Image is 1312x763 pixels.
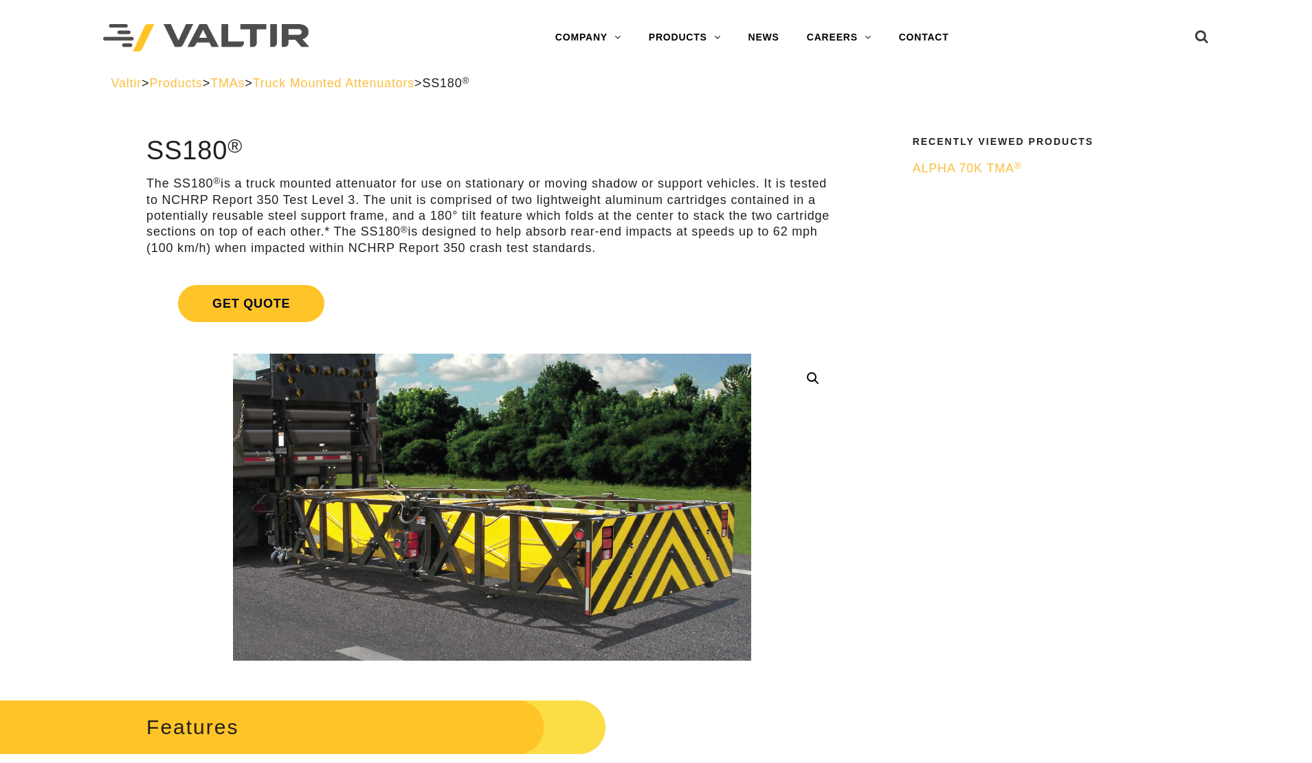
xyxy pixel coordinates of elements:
[210,76,245,90] a: TMAs
[149,76,202,90] a: Products
[462,76,469,86] sup: ®
[635,24,735,52] a: PRODUCTS
[913,161,1192,176] a: ALPHA 70K TMA®
[146,269,838,339] a: Get Quote
[146,176,838,256] p: The SS180 is a truck mounted attenuator for use on stationary or moving shadow or support vehicle...
[885,24,963,52] a: CONTACT
[111,76,1201,91] div: > > > >
[146,137,838,166] h1: SS180
[213,176,221,186] sup: ®
[913,161,1022,175] span: ALPHA 70K TMA
[913,137,1192,147] h2: Recently Viewed Products
[103,24,309,52] img: Valtir
[1014,161,1022,171] sup: ®
[401,225,408,235] sup: ®
[178,285,324,322] span: Get Quote
[422,76,469,90] span: SS180
[735,24,793,52] a: NEWS
[111,76,142,90] a: Valtir
[227,135,243,157] sup: ®
[253,76,414,90] a: Truck Mounted Attenuators
[793,24,885,52] a: CAREERS
[542,24,635,52] a: COMPANY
